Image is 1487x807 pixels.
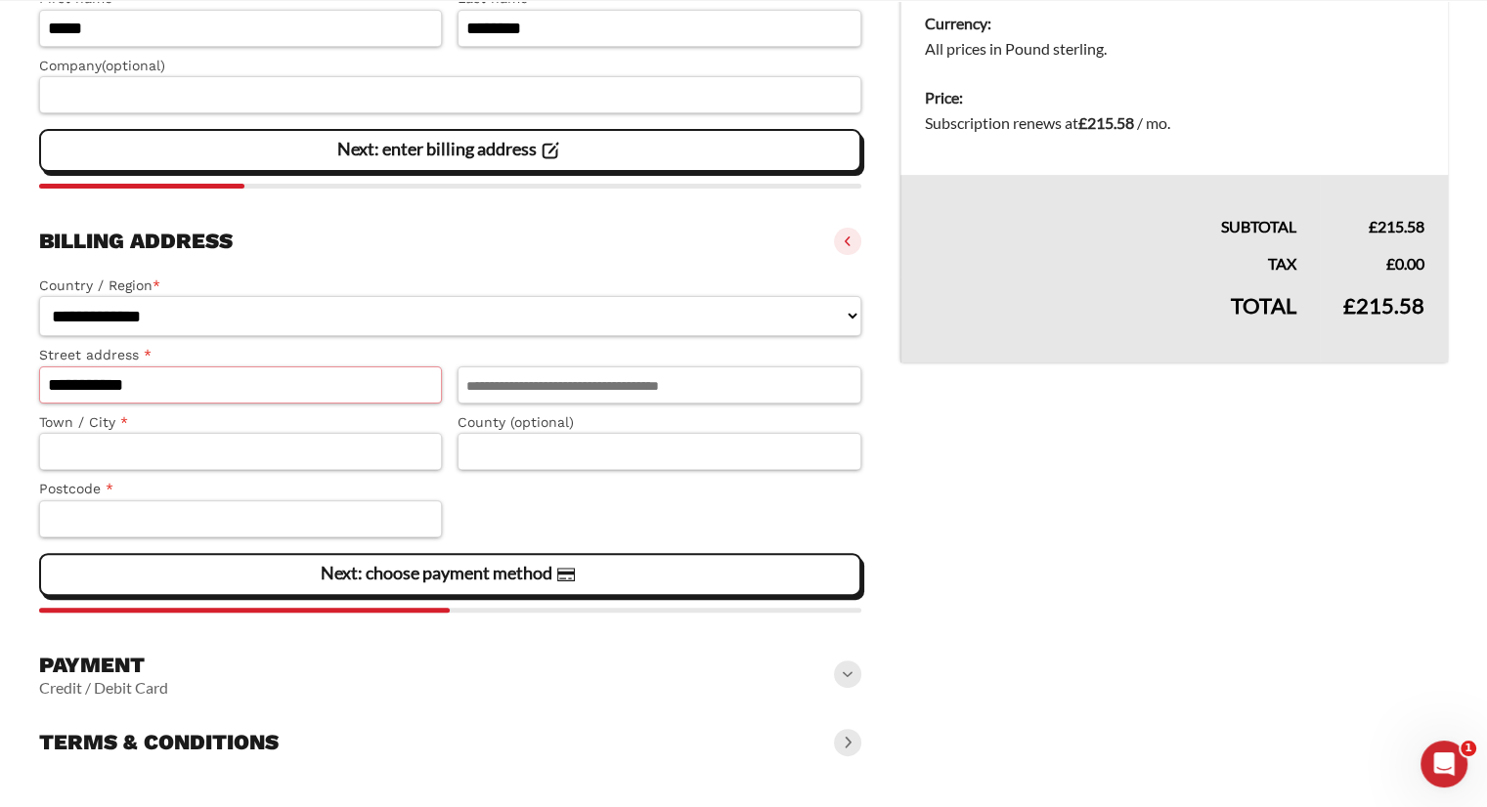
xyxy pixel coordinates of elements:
span: £ [1343,292,1356,319]
span: 1 [1461,741,1476,756]
dd: All prices in Pound sterling. [925,36,1424,62]
th: Subtotal [900,175,1320,239]
label: Street address [39,344,442,366]
span: / mo [1137,113,1167,132]
bdi: 0.00 [1386,254,1424,273]
span: £ [1386,254,1395,273]
vaadin-button: Next: enter billing address [39,129,861,172]
bdi: 215.58 [1369,217,1424,235]
label: Postcode [39,478,442,500]
iframe: Intercom live chat [1421,741,1467,787]
vaadin-button: Next: choose payment method [39,553,861,596]
label: Company [39,55,861,77]
h3: Billing address [39,228,233,255]
span: (optional) [102,58,165,73]
label: Town / City [39,411,442,434]
bdi: 215.58 [1078,113,1134,132]
th: Tax [900,239,1320,276]
span: £ [1078,113,1087,132]
h3: Payment [39,652,168,679]
dt: Price: [925,85,1424,110]
span: Subscription renews at . [925,113,1170,132]
span: (optional) [510,414,574,430]
h3: Terms & conditions [39,729,279,756]
vaadin-horizontal-layout: Credit / Debit Card [39,678,168,698]
th: Total [900,276,1320,362]
bdi: 215.58 [1343,292,1424,319]
label: County [458,411,860,434]
label: Country / Region [39,275,861,297]
span: £ [1369,217,1378,235]
dt: Currency: [925,11,1424,36]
